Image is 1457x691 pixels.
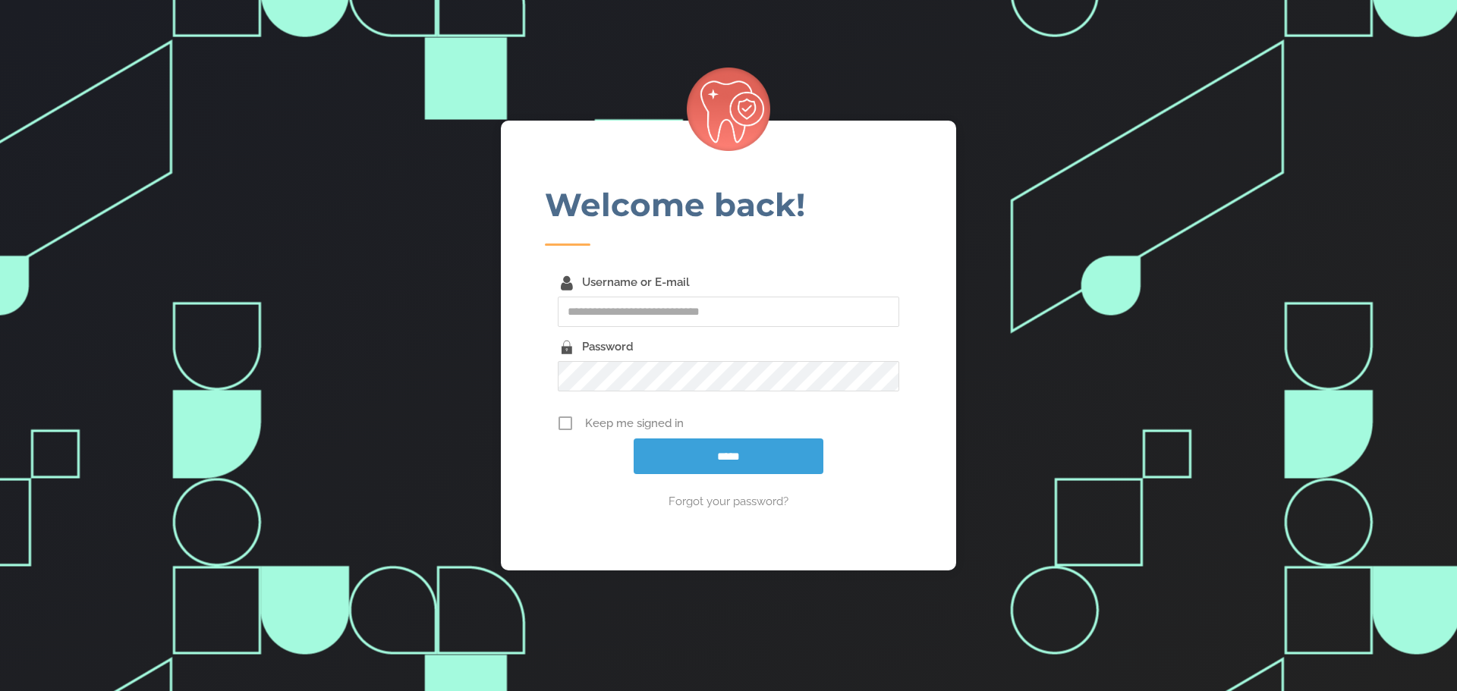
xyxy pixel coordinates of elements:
[545,189,913,228] h1: Welcome back!
[585,414,899,432] span: Keep me signed in
[561,273,573,293] i: Username or E-mail
[562,338,572,357] i: Password
[582,275,690,289] label: Username or E-mail
[687,68,770,151] img: Checkdent_DP
[558,493,899,510] a: Forgot your password?
[582,340,634,353] label: Password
